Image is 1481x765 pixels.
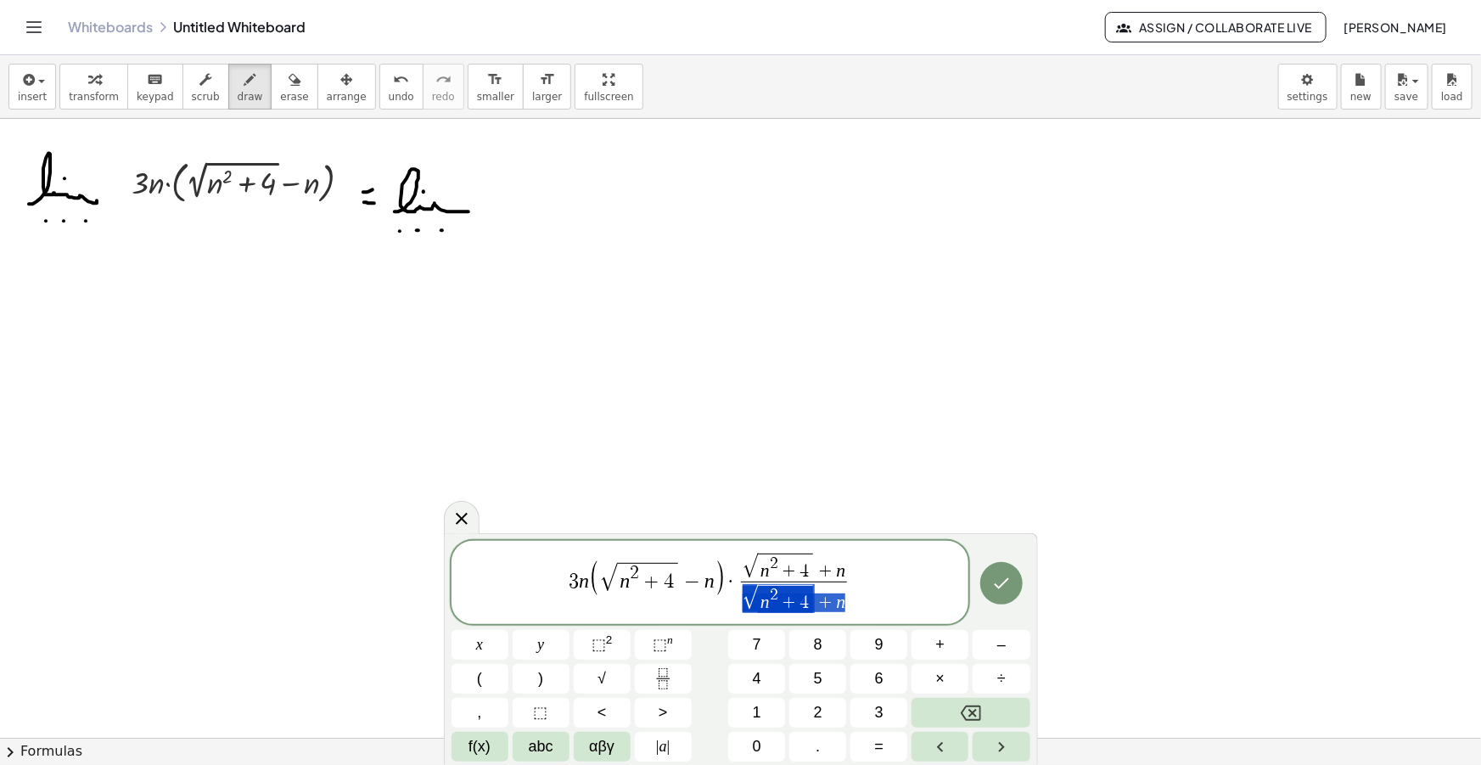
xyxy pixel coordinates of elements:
[814,633,822,656] span: 8
[588,559,600,596] span: (
[1385,64,1428,110] button: save
[656,738,659,755] span: |
[635,698,692,728] button: Greater than
[584,91,633,103] span: fullscreen
[435,70,452,90] i: redo
[704,570,715,592] var: n
[20,14,48,41] button: Toggle navigation
[816,735,820,758] span: .
[1105,12,1327,42] button: Assign / Collaborate Live
[1119,20,1312,35] span: Assign / Collaborate Live
[1432,64,1473,110] button: load
[815,563,837,582] span: +
[513,664,569,694] button: )
[1287,91,1328,103] span: settings
[837,560,846,581] var: n
[1441,91,1463,103] span: load
[850,630,907,660] button: 9
[1350,91,1372,103] span: new
[574,698,631,728] button: Less than
[1278,64,1338,110] button: settings
[980,562,1023,605] button: Done
[664,571,674,592] span: 4
[597,667,606,690] span: √
[192,91,220,103] span: scrub
[789,732,846,762] button: .
[317,64,376,110] button: arrange
[875,667,884,690] span: 6
[799,562,809,581] span: 4
[726,571,738,592] span: ·
[760,560,770,581] var: n
[656,735,670,758] span: a
[1344,20,1447,35] span: [PERSON_NAME]
[574,664,631,694] button: Square root
[68,19,153,36] a: Whiteboards
[770,587,778,603] span: 2
[600,564,617,591] span: √
[606,633,613,646] sup: 2
[912,630,968,660] button: Plus
[680,571,704,592] span: −
[579,570,589,592] var: n
[728,630,785,660] button: 7
[59,64,128,110] button: transform
[635,630,692,660] button: Superscript
[534,701,548,724] span: ⬚
[973,732,1029,762] button: Right arrow
[728,732,785,762] button: 0
[8,64,56,110] button: insert
[18,91,47,103] span: insert
[753,633,761,656] span: 7
[468,735,491,758] span: f(x)
[875,735,884,758] span: =
[814,667,822,690] span: 5
[271,64,317,110] button: erase
[539,70,555,90] i: format_size
[635,732,692,762] button: Absolute value
[640,571,665,592] span: +
[728,698,785,728] button: 1
[468,64,524,110] button: format_sizesmaller
[574,732,631,762] button: Greek alphabet
[574,630,631,660] button: Squared
[389,91,414,103] span: undo
[753,701,761,724] span: 1
[69,91,119,103] span: transform
[1341,64,1382,110] button: new
[423,64,464,110] button: redoredo
[327,91,367,103] span: arrange
[532,91,562,103] span: larger
[789,664,846,694] button: 5
[147,70,163,90] i: keyboard
[597,701,607,724] span: <
[523,64,571,110] button: format_sizelarger
[743,586,758,610] span: √
[1394,91,1418,103] span: save
[635,664,692,694] button: Fraction
[753,667,761,690] span: 4
[529,735,553,758] span: abc
[452,664,508,694] button: (
[912,698,1029,728] button: Backspace
[620,570,631,592] var: n
[487,70,503,90] i: format_size
[432,91,455,103] span: redo
[667,633,673,646] sup: n
[850,664,907,694] button: 6
[837,592,846,612] var: n
[477,667,482,690] span: (
[476,633,483,656] span: x
[653,636,667,653] span: ⬚
[753,735,761,758] span: 0
[569,571,579,592] span: 3
[575,64,642,110] button: fullscreen
[452,698,508,728] button: ,
[912,664,968,694] button: Times
[379,64,424,110] button: undoundo
[743,554,758,579] span: √
[875,633,884,656] span: 9
[912,732,968,762] button: Left arrow
[760,592,770,612] var: n
[478,701,482,724] span: ,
